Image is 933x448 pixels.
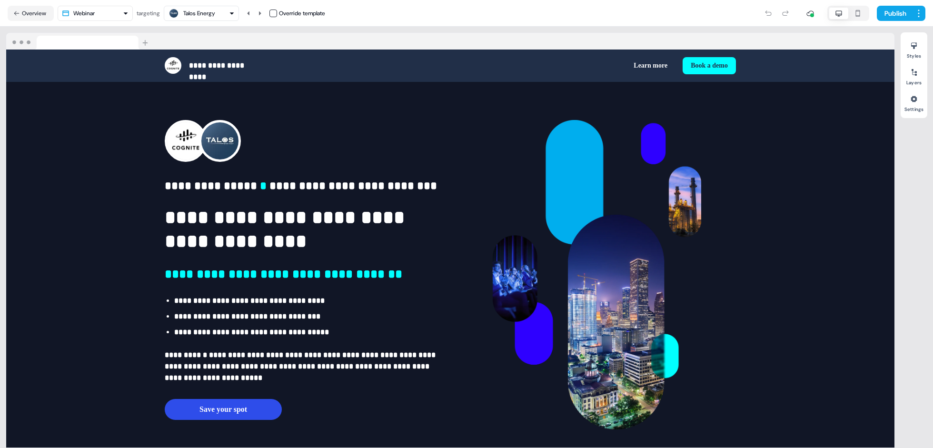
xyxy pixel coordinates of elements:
div: targeting [137,9,160,18]
button: Styles [901,38,927,59]
button: Learn more [626,57,675,74]
div: Talos Energy [183,9,215,18]
div: Learn moreBook a demo [454,57,736,74]
button: Settings [901,91,927,112]
button: Talos Energy [164,6,239,21]
button: Publish [877,6,912,21]
button: Layers [901,65,927,86]
div: Override template [279,9,325,18]
div: Webinar [73,9,95,18]
button: Overview [8,6,54,21]
button: Save your spot [165,399,282,420]
img: Image [458,120,736,429]
button: Book a demo [683,57,736,74]
img: Browser topbar [6,33,152,50]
